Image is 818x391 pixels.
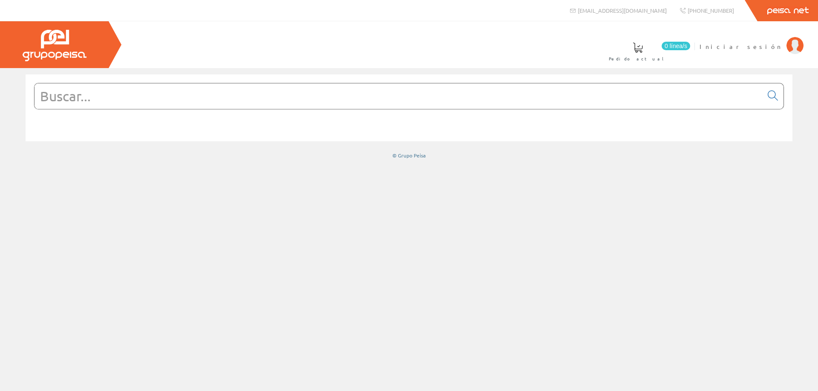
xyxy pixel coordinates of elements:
[688,7,734,14] span: [PHONE_NUMBER]
[609,54,667,63] span: Pedido actual
[23,30,86,61] img: Grupo Peisa
[700,35,804,43] a: Iniciar sesión
[662,42,690,50] span: 0 línea/s
[26,152,792,159] div: © Grupo Peisa
[578,7,667,14] span: [EMAIL_ADDRESS][DOMAIN_NAME]
[35,83,763,109] input: Buscar...
[700,42,782,51] span: Iniciar sesión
